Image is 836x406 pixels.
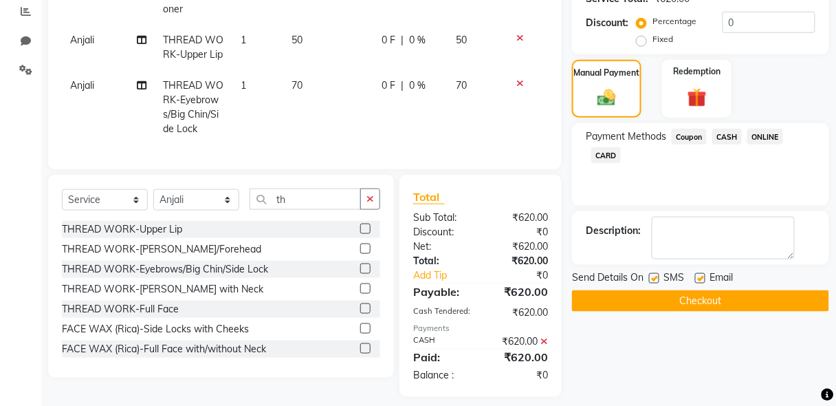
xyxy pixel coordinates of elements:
[681,86,713,110] img: _gift.svg
[481,225,558,239] div: ₹0
[413,323,548,334] div: Payments
[481,369,558,383] div: ₹0
[663,270,684,288] span: SMS
[574,67,640,79] label: Manual Payment
[62,222,182,237] div: THREAD WORK-Upper Lip
[241,34,246,46] span: 1
[409,33,426,47] span: 0 %
[401,78,404,93] span: |
[382,33,395,47] span: 0 F
[382,78,395,93] span: 0 F
[403,239,481,254] div: Net:
[401,33,404,47] span: |
[673,65,720,78] label: Redemption
[403,211,481,225] div: Sub Total:
[62,282,263,297] div: THREAD WORK-[PERSON_NAME] with Neck
[672,129,707,145] span: Coupon
[62,302,179,317] div: THREAD WORK-Full Face
[403,350,481,366] div: Paid:
[712,129,742,145] span: CASH
[456,34,467,46] span: 50
[70,79,94,92] span: Anjali
[403,254,481,268] div: Total:
[591,147,621,163] span: CARD
[403,334,481,349] div: CASH
[586,16,628,30] div: Discount:
[62,262,268,277] div: THREAD WORK-Eyebrows/Big Chin/Side Lock
[709,270,733,288] span: Email
[62,242,261,257] div: THREAD WORK-[PERSON_NAME]/Forehead
[481,211,558,225] div: ₹620.00
[481,306,558,320] div: ₹620.00
[70,34,94,46] span: Anjali
[652,33,673,45] label: Fixed
[241,79,246,92] span: 1
[481,239,558,254] div: ₹620.00
[747,129,783,145] span: ONLINE
[403,225,481,239] div: Discount:
[403,284,481,300] div: Payable:
[586,224,641,238] div: Description:
[456,79,467,92] span: 70
[292,34,303,46] span: 50
[250,189,361,210] input: Search or Scan
[481,350,558,366] div: ₹620.00
[572,290,829,312] button: Checkout
[481,254,558,268] div: ₹620.00
[652,15,696,28] label: Percentage
[163,79,223,135] span: THREAD WORK-Eyebrows/Big Chin/Side Lock
[481,334,558,349] div: ₹620.00
[481,284,558,300] div: ₹620.00
[494,268,558,283] div: ₹0
[586,129,666,144] span: Payment Methods
[292,79,303,92] span: 70
[572,270,643,288] span: Send Details On
[413,190,445,204] span: Total
[62,342,266,356] div: FACE WAX (Rica)-Full Face with/without Neck
[403,268,494,283] a: Add Tip
[403,369,481,383] div: Balance :
[592,87,621,108] img: _cash.svg
[163,34,223,61] span: THREAD WORK-Upper Lip
[409,78,426,93] span: 0 %
[62,322,249,336] div: FACE WAX (Rica)-Side Locks with Cheeks
[403,306,481,320] div: Cash Tendered:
